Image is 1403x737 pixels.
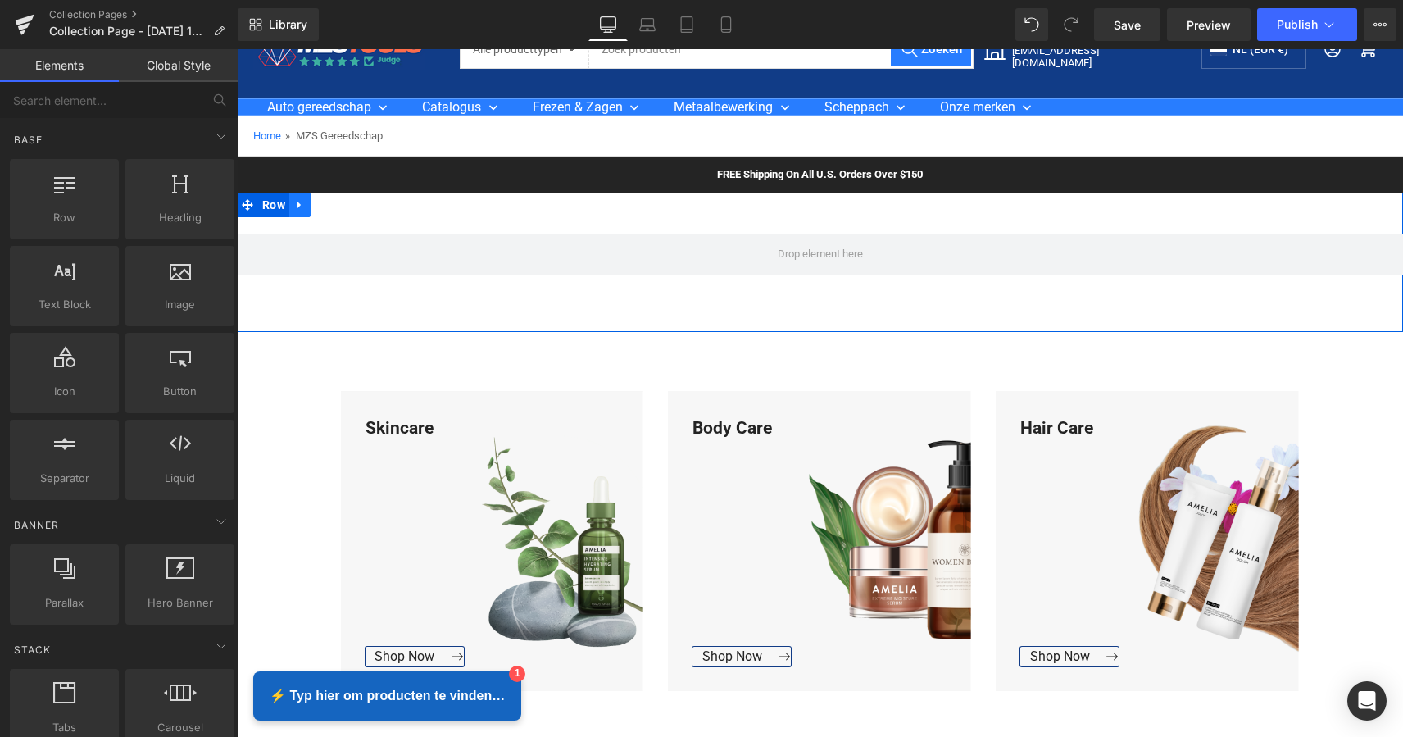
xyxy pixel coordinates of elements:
span: Icon [15,383,114,400]
span: Carousel [130,719,229,736]
span: Row [15,209,114,226]
a: Laptop [628,8,667,41]
span: Library [269,17,307,32]
span: Preview [1187,16,1231,34]
a: Collection Pages [49,8,238,21]
span: Heading [130,209,229,226]
div: Body Care [431,366,734,598]
a: Preview [1167,8,1251,41]
a: Onze merken [693,50,806,66]
span: Liquid [130,470,229,487]
span: Image [130,296,229,313]
a: Mobile [706,8,746,41]
a: Global Style [119,49,238,82]
button: Redo [1055,8,1087,41]
a: Tablet [667,8,706,41]
a: Frezen & Zagen [286,50,414,66]
div: Hair Care [759,366,1062,598]
span: Banner [12,517,61,533]
span: Row [21,143,52,168]
div: Skincare [104,366,407,598]
span: » [48,80,53,93]
a: Metaalbewerking [427,50,564,66]
a: Catalogus [175,50,272,66]
a: Shop Now [129,598,227,617]
a: Desktop [588,8,628,41]
button: Publish [1257,8,1357,41]
span: Tabs [15,719,114,736]
span: Text Block [15,296,114,313]
span: Shop Now [465,599,545,615]
a: Shop Now [456,598,554,617]
button: Undo [1015,8,1048,41]
span: Publish [1277,18,1318,31]
div: Open Intercom Messenger [1347,681,1387,721]
span: Separator [15,470,114,487]
span: Parallax [15,594,114,612]
a: Shop Now [783,598,882,617]
span: Shop Now [138,599,217,615]
a: Auto gereedschap [20,50,162,66]
span: ⚡ Typ hier om producten te vinden… [33,636,268,657]
span: Hero Banner [130,594,229,612]
p: FREE Shipping On All U.S. Orders Over $150 [420,117,747,134]
span: Collection Page - [DATE] 15:21:51 [49,25,207,38]
span: Base [12,132,44,148]
div: 1 [272,616,288,633]
span: Shop Now [793,599,873,615]
span: Button [130,383,229,400]
button: More [1364,8,1396,41]
span: Stack [12,642,52,657]
span: Save [1114,16,1141,34]
a: Home [16,80,44,93]
a: Expand / Collapse [52,143,74,168]
a: Scheppach [578,50,680,66]
a: New Library [238,8,319,41]
span: MZS Gereedschap [59,80,146,93]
